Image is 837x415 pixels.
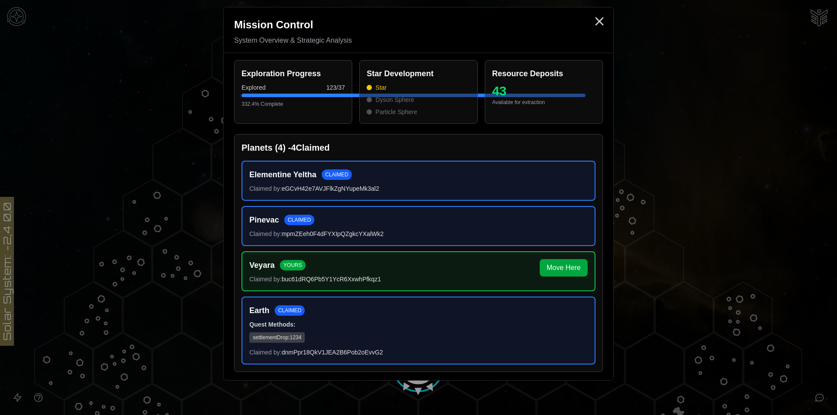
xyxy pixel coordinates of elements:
[242,67,345,80] h3: Exploration Progress
[280,260,306,270] span: YOURS
[282,276,381,283] span: buc61dRQ6Pb5Y1YcR6XxwhPfkqz1
[540,259,588,277] button: Move Here
[322,169,352,180] span: CLAIMED
[375,108,417,116] span: Particle Sphere
[275,305,305,316] span: CLAIMED
[234,18,603,32] h2: Mission Control
[242,142,595,154] h3: Planets ( 4 ) - 4 Claimed
[249,332,305,343] span: settlementDrop : 1234
[375,95,414,104] span: Dyson Sphere
[249,214,279,226] h4: Pinevac
[249,169,316,181] h4: Elementine Yeltha
[249,275,533,283] p: Claimed by:
[375,83,387,92] span: Star
[282,230,384,237] span: mpmZEeh0F4dFYXIpQZgkcYXalWk2
[234,35,603,46] p: System Overview & Strategic Analysis
[242,83,265,92] span: Explored
[249,320,588,329] h5: Quest Methods:
[282,185,379,192] span: eGCvH42e7AVJFlkZgNYupeMk3al2
[249,259,275,271] h4: Veyara
[327,83,345,92] span: 123 / 37
[492,67,595,80] h3: Resource Deposits
[592,14,606,28] button: Close
[242,101,345,108] p: 332.4 % Complete
[249,348,588,357] p: Claimed by:
[284,215,314,225] span: CLAIMED
[492,99,595,106] p: Available for extraction
[492,83,595,99] p: 43
[367,67,470,80] h3: Star Development
[282,349,383,356] span: dnmPpr18QkV1JEA2B6Pob2oEvvG2
[249,229,588,238] p: Claimed by:
[249,184,588,193] p: Claimed by:
[249,304,269,317] h4: Earth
